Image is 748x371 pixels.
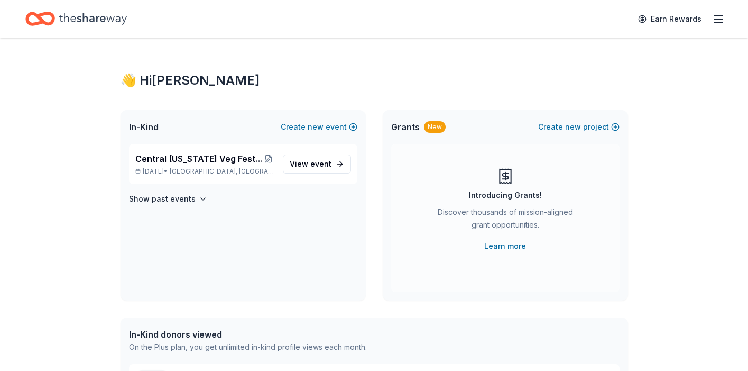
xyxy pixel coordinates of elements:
[469,189,542,202] div: Introducing Grants!
[121,72,628,89] div: 👋 Hi [PERSON_NAME]
[310,159,331,168] span: event
[129,328,367,341] div: In-Kind donors viewed
[281,121,357,133] button: Createnewevent
[424,121,446,133] div: New
[129,193,196,205] h4: Show past events
[283,155,351,174] a: View event
[135,167,274,176] p: [DATE] •
[129,193,207,205] button: Show past events
[565,121,581,133] span: new
[290,158,331,170] span: View
[129,121,159,133] span: In-Kind
[484,240,526,252] a: Learn more
[135,152,263,165] span: Central [US_STATE] Veg Fest Animal Haven Silent Auction
[308,121,324,133] span: new
[433,206,577,236] div: Discover thousands of mission-aligned grant opportunities.
[538,121,620,133] button: Createnewproject
[391,121,420,133] span: Grants
[129,341,367,354] div: On the Plus plan, you get unlimited in-kind profile views each month.
[25,6,127,31] a: Home
[632,10,708,29] a: Earn Rewards
[170,167,274,176] span: [GEOGRAPHIC_DATA], [GEOGRAPHIC_DATA]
